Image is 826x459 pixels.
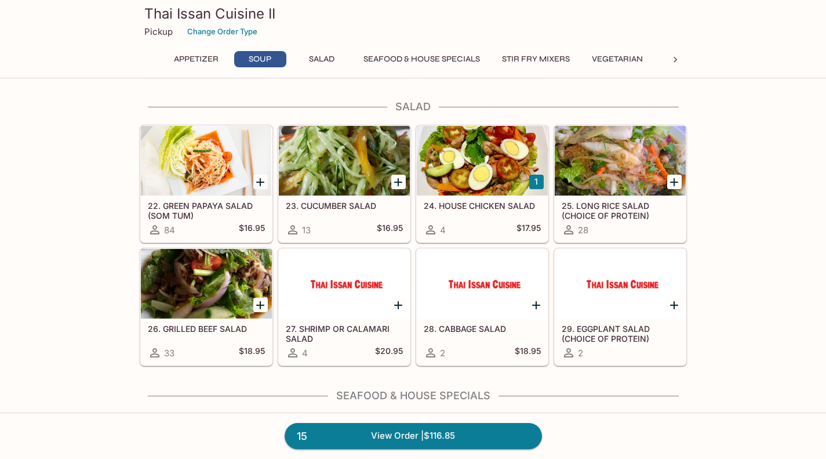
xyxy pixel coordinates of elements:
[140,100,687,113] h4: Salad
[417,126,548,196] div: 24. HOUSE CHICKEN SALAD
[424,201,541,211] h5: 24. HOUSE CHICKEN SALAD
[278,248,410,366] a: 27. SHRIMP OR CALAMARI SALAD4$20.95
[285,423,542,449] a: 15View Order |$116.85
[440,225,446,236] span: 4
[667,298,682,312] button: Add 29. EGGPLANT SALAD (CHOICE OF PROTEIN)
[562,201,679,220] h5: 25. LONG RICE SALAD (CHOICE OF PROTEIN)
[357,51,486,67] button: Seafood & House Specials
[417,249,548,319] div: 28. CABBAGE SALAD
[555,249,686,319] div: 29. EGGPLANT SALAD (CHOICE OF PROTEIN)
[253,298,268,312] button: Add 26. GRILLED BEEF SALAD
[515,346,541,360] h5: $18.95
[554,248,686,366] a: 29. EGGPLANT SALAD (CHOICE OF PROTEIN)2
[555,126,686,196] div: 25. LONG RICE SALAD (CHOICE OF PROTEIN)
[140,248,272,366] a: 26. GRILLED BEEF SALAD33$18.95
[168,51,225,67] button: Appetizer
[253,175,268,189] button: Add 22. GREEN PAPAYA SALAD (SOM TUM)
[148,324,265,334] h5: 26. GRILLED BEEF SALAD
[144,26,173,37] p: Pickup
[424,324,541,334] h5: 28. CABBAGE SALAD
[148,201,265,220] h5: 22. GREEN PAPAYA SALAD (SOM TUM)
[529,298,544,312] button: Add 28. CABBAGE SALAD
[239,223,265,237] h5: $16.95
[144,5,682,23] h3: Thai Issan Cuisine II
[302,225,311,236] span: 13
[416,248,548,366] a: 28. CABBAGE SALAD2$18.95
[164,348,174,359] span: 33
[302,348,308,359] span: 4
[416,125,548,243] a: 24. HOUSE CHICKEN SALAD4$17.95
[562,324,679,343] h5: 29. EGGPLANT SALAD (CHOICE OF PROTEIN)
[667,175,682,189] button: Add 25. LONG RICE SALAD (CHOICE OF PROTEIN)
[290,428,314,444] span: 15
[141,126,272,196] div: 22. GREEN PAPAYA SALAD (SOM TUM)
[496,51,576,67] button: Stir Fry Mixers
[578,225,588,236] span: 28
[658,51,711,67] button: Noodles
[286,324,403,343] h5: 27. SHRIMP OR CALAMARI SALAD
[286,201,403,211] h5: 23. CUCUMBER SALAD
[585,51,649,67] button: Vegetarian
[554,125,686,243] a: 25. LONG RICE SALAD (CHOICE OF PROTEIN)28
[141,249,272,319] div: 26. GRILLED BEEF SALAD
[391,175,406,189] button: Add 23. CUCUMBER SALAD
[164,225,175,236] span: 84
[182,23,263,41] button: Change Order Type
[578,348,583,359] span: 2
[279,249,410,319] div: 27. SHRIMP OR CALAMARI SALAD
[140,125,272,243] a: 22. GREEN PAPAYA SALAD (SOM TUM)84$16.95
[529,175,544,189] button: Add 24. HOUSE CHICKEN SALAD
[140,389,687,402] h4: Seafood & House Specials
[239,346,265,360] h5: $18.95
[278,125,410,243] a: 23. CUCUMBER SALAD13$16.95
[375,346,403,360] h5: $20.95
[391,298,406,312] button: Add 27. SHRIMP OR CALAMARI SALAD
[234,51,286,67] button: Soup
[279,126,410,196] div: 23. CUCUMBER SALAD
[516,223,541,237] h5: $17.95
[296,51,348,67] button: Salad
[440,348,445,359] span: 2
[377,223,403,237] h5: $16.95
